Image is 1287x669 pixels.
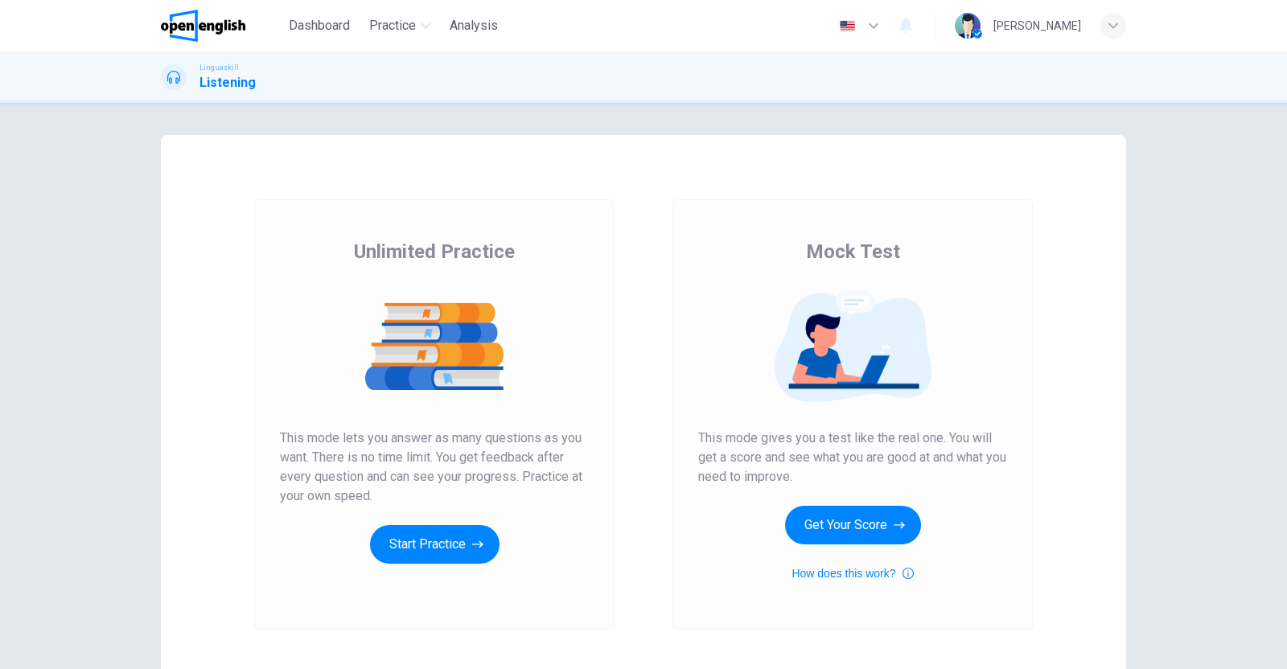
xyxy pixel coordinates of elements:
[280,429,589,506] span: This mode lets you answer as many questions as you want. There is no time limit. You get feedback...
[289,16,350,35] span: Dashboard
[837,20,857,32] img: en
[993,16,1081,35] div: [PERSON_NAME]
[161,10,282,42] a: OpenEnglish logo
[199,73,256,92] h1: Listening
[955,13,981,39] img: Profile picture
[450,16,498,35] span: Analysis
[354,239,515,265] span: Unlimited Practice
[370,525,500,564] button: Start Practice
[282,11,356,40] button: Dashboard
[792,564,913,583] button: How does this work?
[369,16,416,35] span: Practice
[199,62,239,73] span: Linguaskill
[806,239,900,265] span: Mock Test
[443,11,504,40] button: Analysis
[698,429,1007,486] span: This mode gives you a test like the real one. You will get a score and see what you are good at a...
[161,10,245,42] img: OpenEnglish logo
[363,11,437,40] button: Practice
[785,506,921,544] button: Get Your Score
